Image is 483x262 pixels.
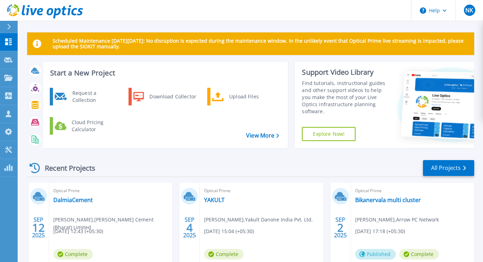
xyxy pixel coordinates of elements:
[129,88,201,105] a: Download Collector
[399,249,439,260] span: Complete
[355,249,396,260] span: Published
[53,38,469,49] p: Scheduled Maintenance [DATE][DATE]: No disruption is expected during the maintenance window. In t...
[186,225,193,231] span: 4
[50,117,122,135] a: Cloud Pricing Calculator
[50,69,279,77] h3: Start a New Project
[207,88,280,105] a: Upload Files
[69,90,120,104] div: Request a Collection
[53,196,93,203] a: DalmiaCement
[302,68,391,77] div: Support Video Library
[204,227,254,235] span: [DATE] 15:04 (+05:30)
[302,80,391,115] div: Find tutorials, instructional guides and other support videos to help you make the most of your L...
[204,187,319,195] span: Optical Prime
[302,127,356,141] a: Explore Now!
[226,90,278,104] div: Upload Files
[146,90,199,104] div: Download Collector
[204,196,225,203] a: YAKULT
[465,7,473,13] span: NK
[53,216,172,231] span: [PERSON_NAME] , [PERSON_NAME] Cement (Bharat) Limited
[334,215,347,240] div: SEP 2025
[355,196,421,203] a: Bikanervala multi cluster
[423,160,474,176] a: All Projects
[204,216,313,224] span: [PERSON_NAME] , Yakult Danone India Pvt. Ltd.
[355,216,439,224] span: [PERSON_NAME] , Arrow PC Network
[32,215,45,240] div: SEP 2025
[53,249,93,260] span: Complete
[32,225,45,231] span: 12
[355,187,470,195] span: Optical Prime
[53,187,168,195] span: Optical Prime
[68,119,120,133] div: Cloud Pricing Calculator
[355,227,405,235] span: [DATE] 17:18 (+05:30)
[204,249,244,260] span: Complete
[246,132,279,139] a: View More
[27,159,105,177] div: Recent Projects
[337,225,344,231] span: 2
[50,88,122,105] a: Request a Collection
[53,227,103,235] span: [DATE] 12:43 (+05:30)
[183,215,196,240] div: SEP 2025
